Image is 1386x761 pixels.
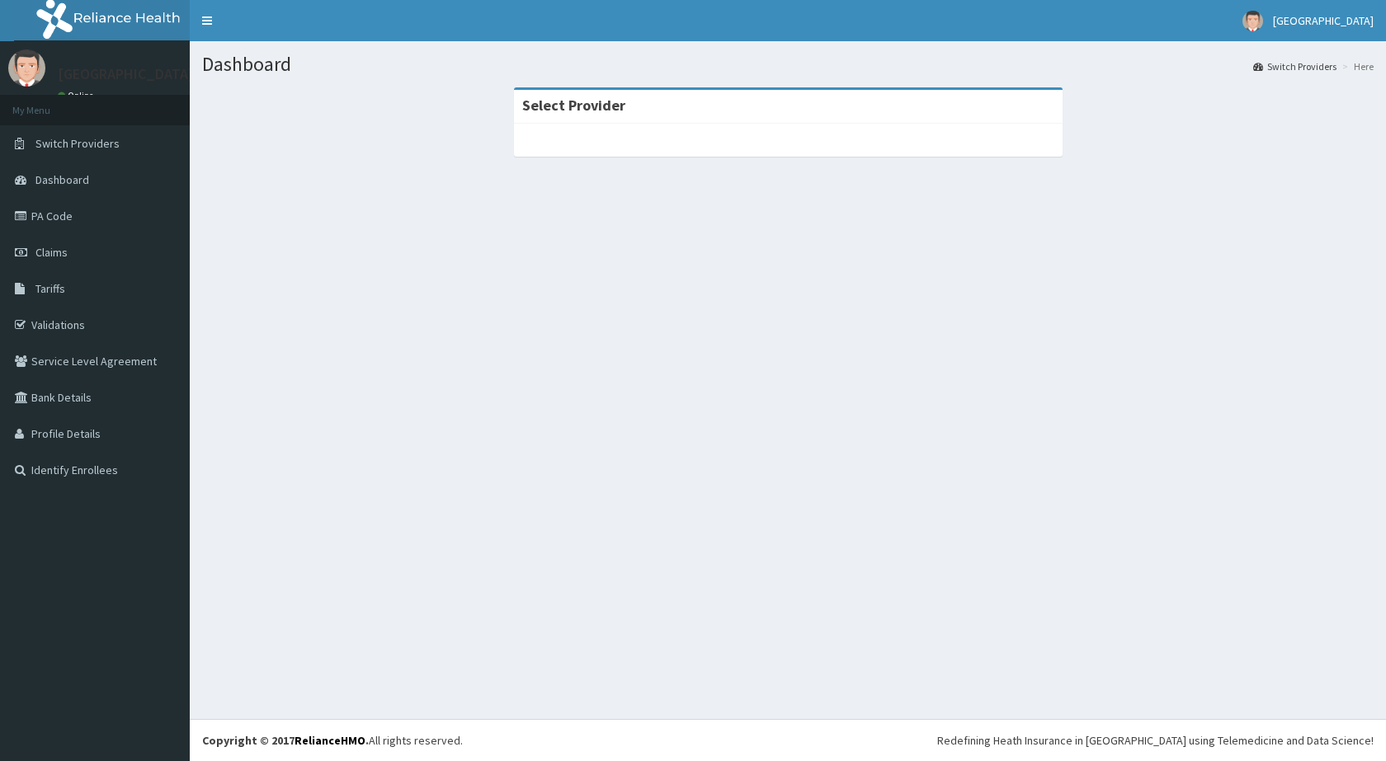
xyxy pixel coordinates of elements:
[202,54,1374,75] h1: Dashboard
[35,136,120,151] span: Switch Providers
[8,49,45,87] img: User Image
[1253,59,1336,73] a: Switch Providers
[295,733,365,748] a: RelianceHMO
[58,67,194,82] p: [GEOGRAPHIC_DATA]
[58,90,97,101] a: Online
[190,719,1386,761] footer: All rights reserved.
[202,733,369,748] strong: Copyright © 2017 .
[35,172,89,187] span: Dashboard
[522,96,625,115] strong: Select Provider
[937,732,1374,749] div: Redefining Heath Insurance in [GEOGRAPHIC_DATA] using Telemedicine and Data Science!
[1273,13,1374,28] span: [GEOGRAPHIC_DATA]
[35,245,68,260] span: Claims
[35,281,65,296] span: Tariffs
[1242,11,1263,31] img: User Image
[1338,59,1374,73] li: Here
